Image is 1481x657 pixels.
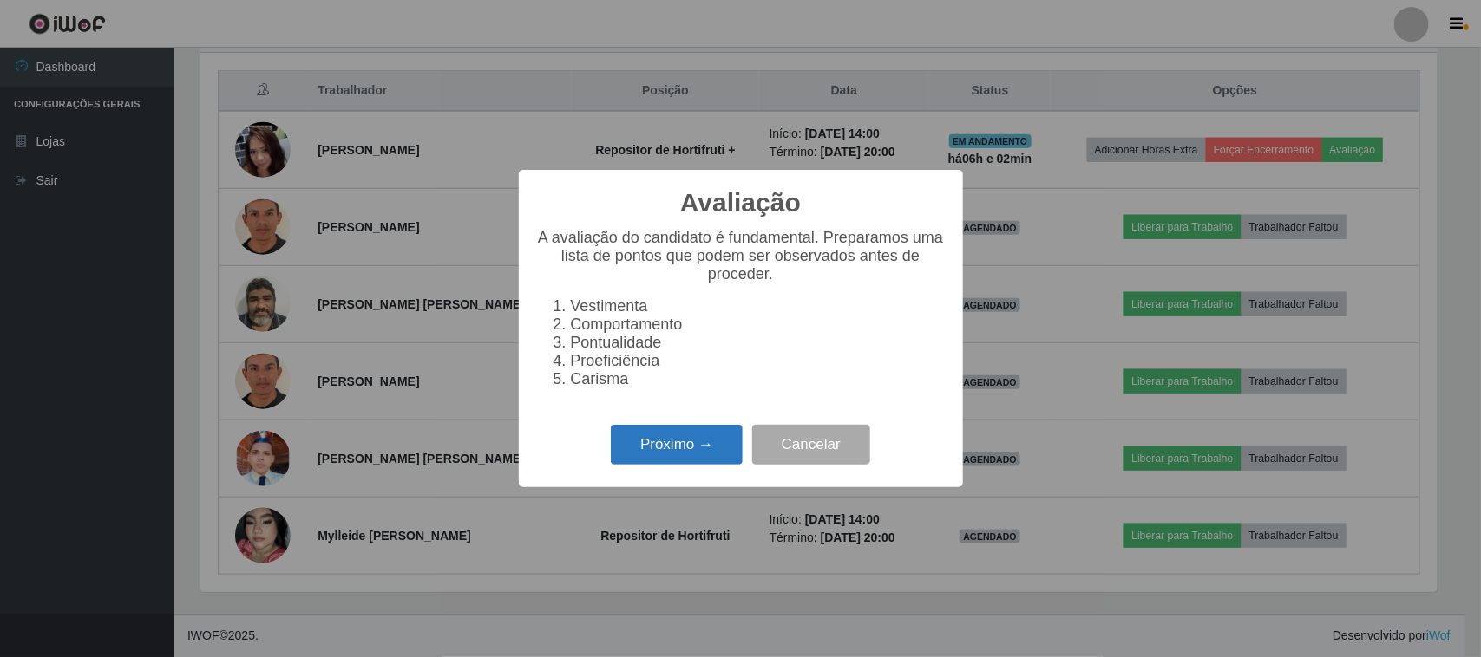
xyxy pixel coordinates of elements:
li: Carisma [571,370,946,388]
li: Proeficiência [571,352,946,370]
p: A avaliação do candidato é fundamental. Preparamos uma lista de pontos que podem ser observados a... [536,229,946,283]
button: Cancelar [752,425,870,465]
li: Vestimenta [571,297,946,315]
li: Pontualidade [571,334,946,352]
button: Próximo → [611,425,743,465]
li: Comportamento [571,315,946,334]
h2: Avaliação [680,187,801,218]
